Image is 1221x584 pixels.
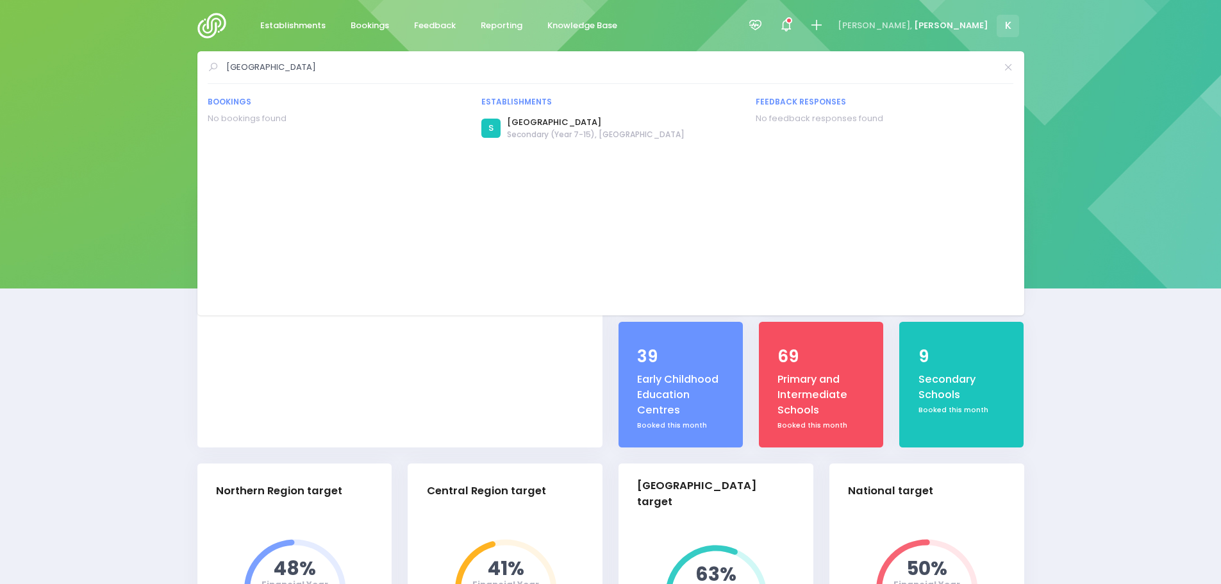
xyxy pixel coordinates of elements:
div: 39 [637,344,724,369]
div: 9 [918,344,1006,369]
div: No feedback responses found [756,112,1014,125]
a: Bookings [340,13,400,38]
span: Feedback [414,19,456,32]
a: Establishments [250,13,336,38]
input: Search for anything (like establishments, bookings, or feedback) [226,58,996,77]
a: Knowledge Base [537,13,628,38]
span: Bookings [351,19,389,32]
div: Secondary Schools [918,372,1006,403]
span: [PERSON_NAME] [914,19,988,32]
img: Logo [197,13,234,38]
div: No bookings found [208,112,466,125]
a: Feedback [404,13,467,38]
div: S [481,119,501,138]
div: Early Childhood Education Centres [637,372,724,419]
div: Primary and Intermediate Schools [777,372,865,419]
div: Bookings [208,96,466,108]
a: Reporting [470,13,533,38]
span: Knowledge Base [547,19,617,32]
div: 69 [777,344,865,369]
div: [GEOGRAPHIC_DATA] target [637,478,784,510]
span: Secondary (Year 7-15), [GEOGRAPHIC_DATA] [507,129,685,140]
div: Feedback responses [756,96,1014,108]
div: National target [848,483,933,499]
div: Establishments [481,96,740,108]
span: Establishments [260,19,326,32]
div: Central Region target [427,483,546,499]
div: Booked this month [918,405,1006,415]
span: [PERSON_NAME], [838,19,912,32]
div: Booked this month [637,421,724,431]
div: Northern Region target [216,483,342,499]
span: K [997,15,1019,37]
a: [GEOGRAPHIC_DATA] [507,116,685,129]
span: Reporting [481,19,522,32]
div: Booked this month [777,421,865,431]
